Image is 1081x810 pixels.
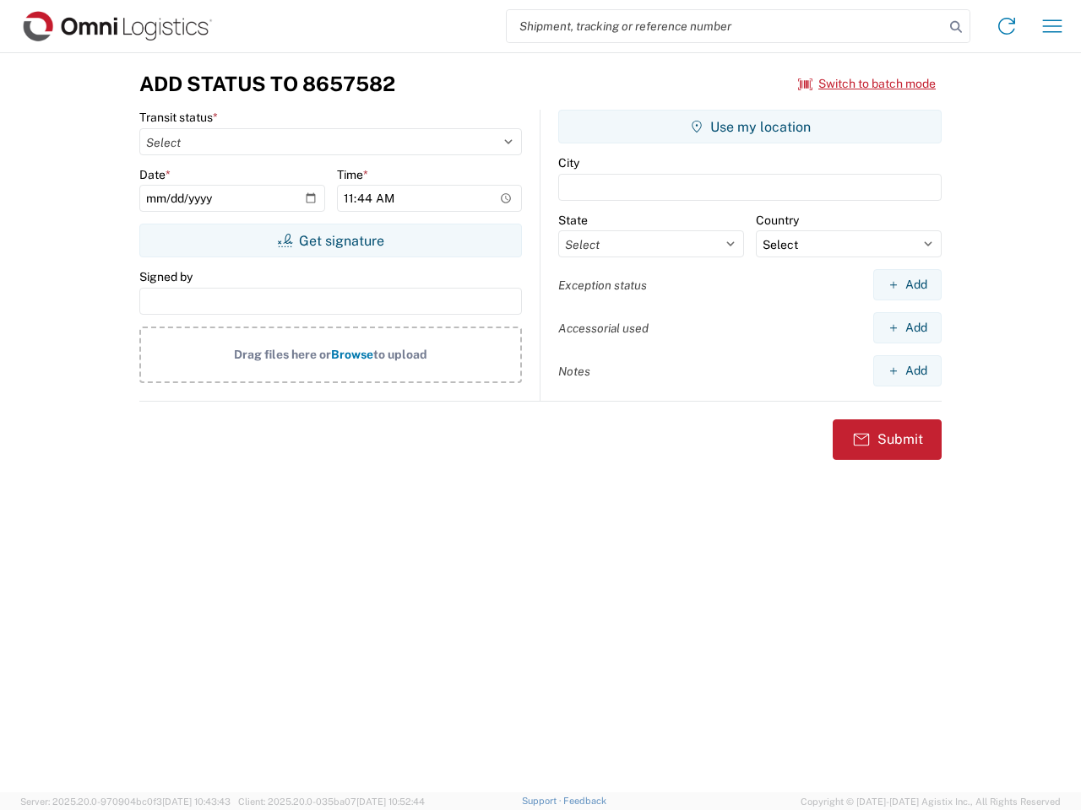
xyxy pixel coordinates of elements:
[558,278,647,293] label: Exception status
[139,110,218,125] label: Transit status
[558,155,579,170] label: City
[833,419,942,460] button: Submit
[756,213,799,228] label: Country
[162,796,231,807] span: [DATE] 10:43:43
[337,167,368,182] label: Time
[356,796,425,807] span: [DATE] 10:52:44
[139,167,171,182] label: Date
[798,70,936,98] button: Switch to batch mode
[558,110,942,143] button: Use my location
[139,72,395,96] h3: Add Status to 8657582
[873,355,942,386] button: Add
[139,224,522,257] button: Get signature
[563,796,606,806] a: Feedback
[558,364,590,379] label: Notes
[139,269,193,284] label: Signed by
[507,10,944,42] input: Shipment, tracking or reference number
[331,348,373,361] span: Browse
[20,796,231,807] span: Server: 2025.20.0-970904bc0f3
[873,312,942,343] button: Add
[801,794,1061,809] span: Copyright © [DATE]-[DATE] Agistix Inc., All Rights Reserved
[873,269,942,300] button: Add
[234,348,331,361] span: Drag files here or
[558,213,588,228] label: State
[558,321,649,336] label: Accessorial used
[522,796,564,806] a: Support
[373,348,427,361] span: to upload
[238,796,425,807] span: Client: 2025.20.0-035ba07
